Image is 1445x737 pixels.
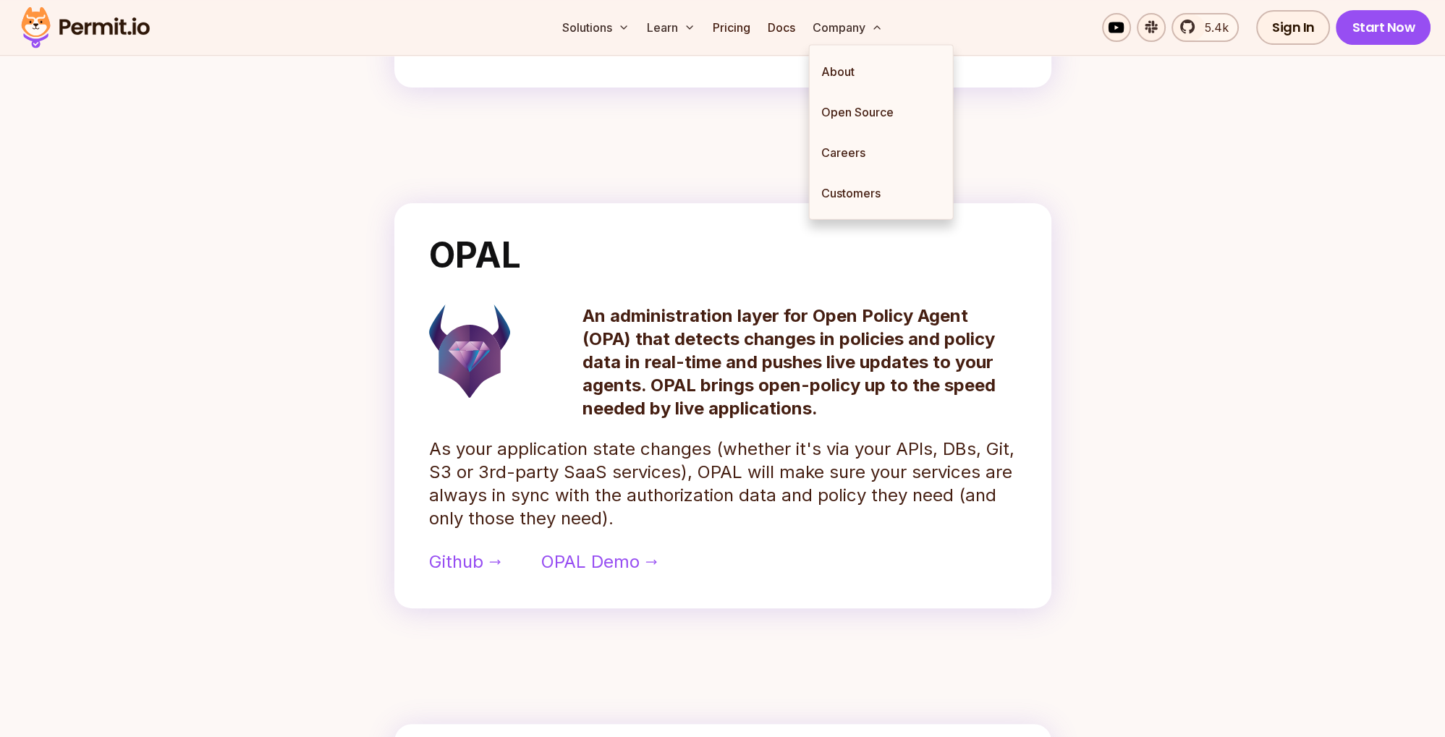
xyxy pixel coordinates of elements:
h2: OPAL [429,238,1017,273]
span: 5.4k [1196,19,1229,36]
a: Github [429,550,501,574]
button: Company [807,13,889,42]
a: Sign In [1256,10,1331,45]
a: 5.4k [1171,13,1239,42]
span: Github [429,550,483,574]
a: Careers [810,132,953,173]
p: As your application state changes (whether it's via your APIs, DBs, Git, S3 or 3rd-party SaaS ser... [429,438,1017,530]
a: Start Now [1336,10,1431,45]
a: Customers [810,173,953,213]
a: Open Source [810,92,953,132]
img: Permit logo [14,3,156,52]
a: Pricing [707,13,756,42]
a: OPAL Demo [541,550,657,574]
button: Solutions [556,13,635,42]
p: An administration layer for Open Policy Agent (OPA) that detects changes in policies and policy d... [582,304,1017,420]
a: Docs [762,13,801,42]
span: OPAL Demo [541,550,640,574]
button: Learn [641,13,701,42]
a: About [810,51,953,92]
img: opal [429,304,510,398]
